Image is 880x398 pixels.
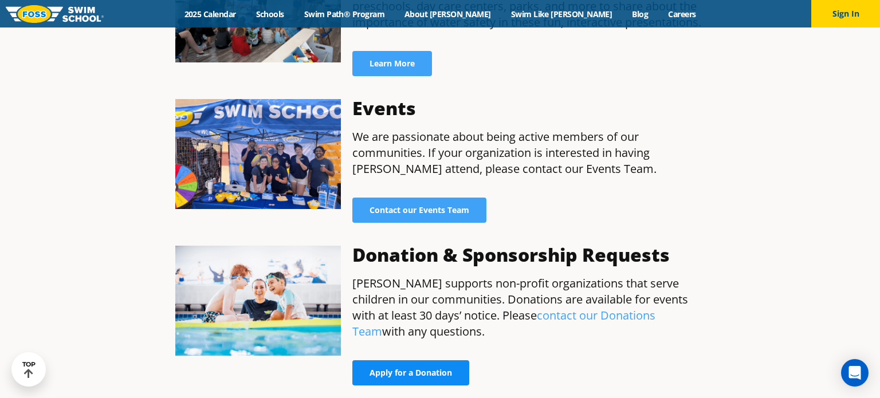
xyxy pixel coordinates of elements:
a: 2025 Calendar [174,9,246,19]
span: Contact our Events Team [370,206,469,214]
a: Schools [246,9,294,19]
a: Careers [658,9,706,19]
a: Swim Path® Program [294,9,394,19]
a: About [PERSON_NAME] [395,9,501,19]
a: contact our Donations Team [352,308,655,339]
div: Open Intercom Messenger [841,359,869,387]
p: [PERSON_NAME] supports non-profit organizations that serve children in our communities. Donations... [352,275,705,340]
a: Apply for a Donation [352,360,469,385]
p: We are passionate about being active members of our communities. If your organization is interest... [352,129,705,177]
h3: Events [352,99,705,117]
span: Apply for a Donation [370,369,452,377]
a: Contact our Events Team [352,198,486,223]
h3: Donation & Sponsorship Requests [352,246,705,264]
a: Swim Like [PERSON_NAME] [501,9,622,19]
span: Learn More [370,60,415,68]
div: TOP [22,361,36,379]
img: FOSS Swim School Logo [6,5,104,23]
a: Blog [622,9,658,19]
a: Learn More [352,51,432,76]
